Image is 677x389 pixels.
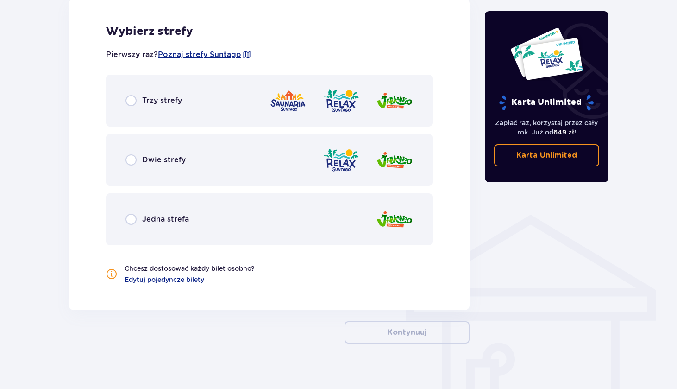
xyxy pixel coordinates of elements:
[158,50,241,60] a: Poznaj strefy Suntago
[345,321,470,344] button: Kontynuuj
[270,88,307,114] img: zone logo
[142,96,182,106] p: Trzy strefy
[142,214,189,224] p: Jedna strefa
[323,88,360,114] img: zone logo
[125,275,204,284] a: Edytuj pojedyncze bilety
[142,155,186,165] p: Dwie strefy
[494,144,600,166] a: Karta Unlimited
[376,147,413,173] img: zone logo
[106,50,251,60] p: Pierwszy raz?
[106,25,433,38] p: Wybierz strefy
[376,88,413,114] img: zone logo
[516,150,577,160] p: Karta Unlimited
[494,118,600,137] p: Zapłać raz, korzystaj przez cały rok. Już od !
[376,206,413,233] img: zone logo
[388,327,426,338] p: Kontynuuj
[323,147,360,173] img: zone logo
[498,95,595,111] p: Karta Unlimited
[553,128,574,136] span: 649 zł
[125,264,255,273] p: Chcesz dostosować każdy bilet osobno?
